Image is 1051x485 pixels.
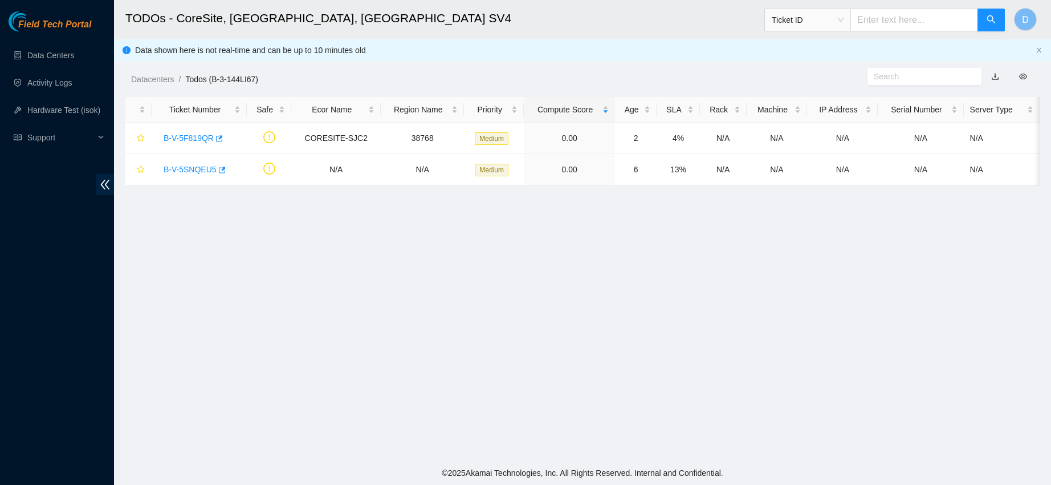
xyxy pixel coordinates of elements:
[1014,8,1037,31] button: D
[524,154,614,185] td: 0.00
[1019,72,1027,80] span: eye
[164,165,217,174] a: B-V-5SNQEU5
[263,131,275,143] span: exclamation-circle
[14,134,22,142] span: read
[657,123,699,154] td: 4%
[178,75,181,84] span: /
[524,123,614,154] td: 0.00
[1022,13,1029,27] span: D
[27,51,74,60] a: Data Centers
[263,163,275,175] span: exclamation-circle
[27,106,100,115] a: Hardware Test (isok)
[657,154,699,185] td: 13%
[9,11,58,31] img: Akamai Technologies
[878,123,963,154] td: N/A
[807,154,878,185] td: N/A
[131,75,174,84] a: Datacenters
[18,19,91,30] span: Field Tech Portal
[850,9,978,31] input: Enter text here...
[9,21,91,35] a: Akamai TechnologiesField Tech Portal
[137,165,145,175] span: star
[747,123,808,154] td: N/A
[615,123,657,154] td: 2
[983,67,1008,86] button: download
[878,154,963,185] td: N/A
[1036,47,1042,54] button: close
[27,78,72,87] a: Activity Logs
[164,134,214,143] a: B-V-5F819QR
[772,11,844,29] span: Ticket ID
[475,132,508,145] span: Medium
[991,72,999,81] a: download
[987,15,996,26] span: search
[615,154,657,185] td: 6
[291,123,381,154] td: CORESITE-SJC2
[747,154,808,185] td: N/A
[132,129,145,147] button: star
[381,154,464,185] td: N/A
[475,164,508,176] span: Medium
[114,461,1051,485] footer: © 2025 Akamai Technologies, Inc. All Rights Reserved. Internal and Confidential.
[700,154,747,185] td: N/A
[291,154,381,185] td: N/A
[977,9,1005,31] button: search
[807,123,878,154] td: N/A
[964,154,1040,185] td: N/A
[27,126,95,149] span: Support
[96,174,114,195] span: double-left
[964,123,1040,154] td: N/A
[700,123,747,154] td: N/A
[137,134,145,143] span: star
[381,123,464,154] td: 38768
[132,160,145,179] button: star
[874,70,966,83] input: Search
[185,75,258,84] a: Todos (B-3-144LI67)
